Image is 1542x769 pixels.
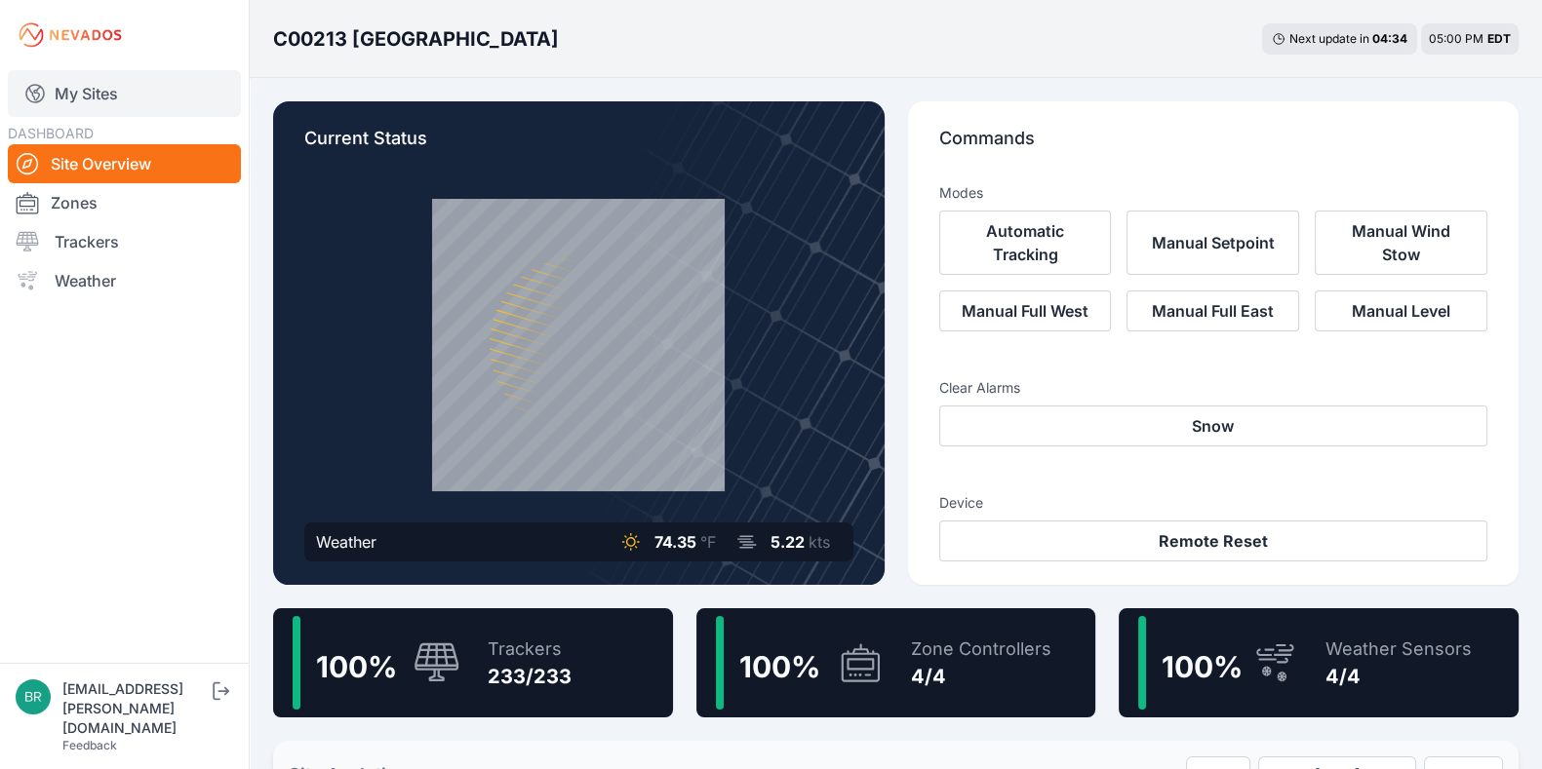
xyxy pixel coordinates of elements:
[316,649,397,684] span: 100 %
[8,70,241,117] a: My Sites
[1429,31,1483,46] span: 05:00 PM
[1372,31,1407,47] div: 04 : 34
[700,532,716,552] span: °F
[8,125,94,141] span: DASHBOARD
[62,738,117,752] a: Feedback
[1325,635,1472,663] div: Weather Sensors
[273,14,559,64] nav: Breadcrumb
[939,290,1112,331] button: Manual Full West
[1127,290,1299,331] button: Manual Full East
[771,532,805,552] span: 5.22
[304,125,853,168] p: Current Status
[8,222,241,261] a: Trackers
[1289,31,1369,46] span: Next update in
[1487,31,1511,46] span: EDT
[488,635,572,663] div: Trackers
[939,378,1488,398] h3: Clear Alarms
[739,649,820,684] span: 100 %
[8,144,241,183] a: Site Overview
[1315,211,1487,275] button: Manual Wind Stow
[316,530,376,554] div: Weather
[8,261,241,300] a: Weather
[654,532,696,552] span: 74.35
[1325,663,1472,690] div: 4/4
[939,405,1488,446] button: Snow
[1127,211,1299,275] button: Manual Setpoint
[939,211,1112,275] button: Automatic Tracking
[939,520,1488,561] button: Remote Reset
[1119,608,1519,717] a: 100%Weather Sensors4/4
[809,532,830,552] span: kts
[1315,290,1487,331] button: Manual Level
[273,608,673,717] a: 100%Trackers233/233
[16,19,125,51] img: Nevados
[939,125,1488,168] p: Commands
[939,183,983,203] h3: Modes
[273,25,559,53] h3: C00213 [GEOGRAPHIC_DATA]
[911,663,1051,690] div: 4/4
[488,663,572,690] div: 233/233
[939,493,1488,513] h3: Device
[911,635,1051,663] div: Zone Controllers
[62,679,209,738] div: [EMAIL_ADDRESS][PERSON_NAME][DOMAIN_NAME]
[16,679,51,714] img: brayden.sanford@nevados.solar
[8,183,241,222] a: Zones
[1162,649,1243,684] span: 100 %
[696,608,1096,717] a: 100%Zone Controllers4/4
